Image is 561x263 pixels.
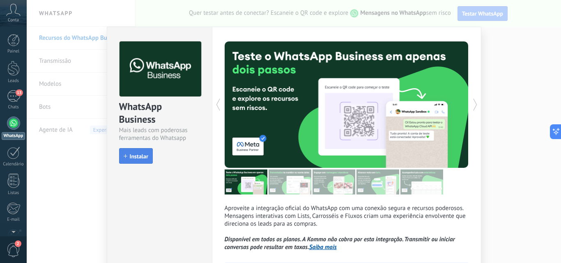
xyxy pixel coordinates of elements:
div: Painel [2,49,25,54]
div: WhatsApp [2,132,25,140]
div: Leads [2,78,25,84]
img: logo_main.png [120,41,201,97]
img: tour_image_46dcd16e2670e67c1b8e928eefbdcce9.png [400,169,443,194]
img: tour_image_af96a8ccf0f3a66e7f08a429c7d28073.png [225,169,267,194]
div: Calendário [2,162,25,167]
img: tour_image_87c31d5c6b42496d4b4f28fbf9d49d2b.png [313,169,355,194]
div: Listas [2,190,25,196]
div: Chats [2,105,25,110]
span: Instalar [130,153,148,159]
div: WhatsApp Business [119,100,200,126]
span: Conta [8,18,19,23]
a: Saiba mais [309,243,337,251]
img: tour_image_58a1c38c4dee0ce492f4b60cdcddf18a.png [356,169,399,194]
img: tour_image_6cf6297515b104f916d063e49aae351c.png [269,169,311,194]
span: 2 [15,240,21,247]
span: 13 [16,89,23,96]
p: Aproveite a integração oficial do WhatsApp com uma conexão segura e recursos poderosos. Mensagens... [225,204,469,251]
div: E-mail [2,217,25,222]
i: Disponível em todos os planos. A Kommo não cobra por esta integração. Transmitir ou iniciar conve... [225,236,455,251]
div: Mais leads com poderosas ferramentas do Whatsapp [119,126,200,142]
button: Instalar [119,148,153,164]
